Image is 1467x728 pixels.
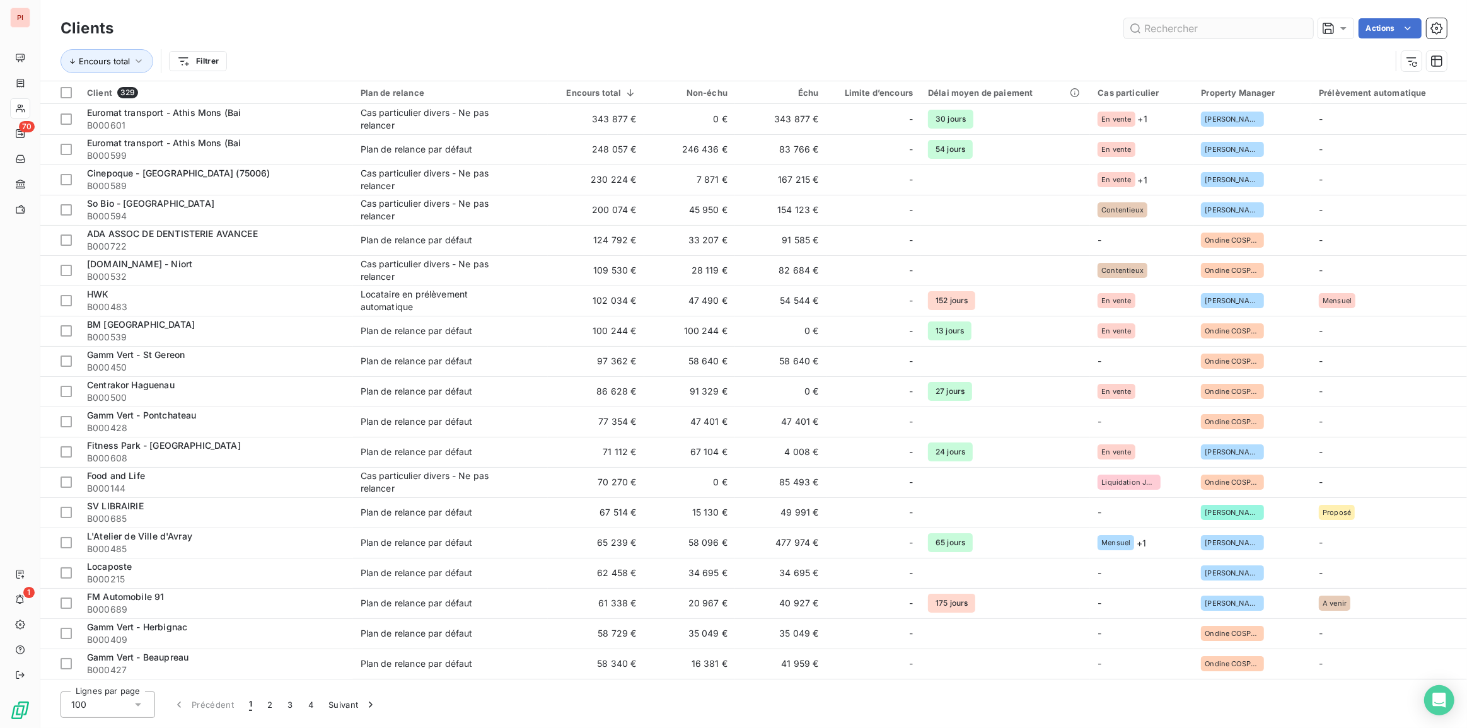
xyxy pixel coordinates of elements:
[644,588,736,618] td: 20 967 €
[644,437,736,467] td: 67 104 €
[909,476,913,488] span: -
[87,603,345,616] span: B000689
[1205,418,1260,425] span: Ondine COSPEREC
[548,255,644,286] td: 109 530 €
[909,204,913,216] span: -
[1205,267,1260,274] span: Ondine COSPEREC
[735,649,826,679] td: 41 959 €
[1137,536,1146,550] span: + 1
[1101,115,1131,123] span: En vente
[1205,509,1260,516] span: [PERSON_NAME]
[10,8,30,28] div: PI
[87,470,145,481] span: Food and Life
[735,467,826,497] td: 85 493 €
[735,679,826,709] td: 46 335 €
[1323,509,1351,516] span: Proposé
[644,497,736,528] td: 15 130 €
[548,437,644,467] td: 71 112 €
[165,691,241,718] button: Précédent
[644,195,736,225] td: 45 950 €
[1319,113,1323,124] span: -
[1319,325,1323,336] span: -
[735,346,826,376] td: 58 640 €
[87,422,345,434] span: B000428
[548,497,644,528] td: 67 514 €
[1101,448,1131,456] span: En vente
[909,113,913,125] span: -
[735,195,826,225] td: 154 123 €
[1319,446,1323,457] span: -
[87,301,345,313] span: B000483
[548,649,644,679] td: 58 340 €
[87,452,345,465] span: B000608
[1205,236,1260,244] span: Ondine COSPEREC
[87,319,195,330] span: BM [GEOGRAPHIC_DATA]
[19,121,35,132] span: 70
[1205,569,1260,577] span: [PERSON_NAME]
[928,140,973,159] span: 54 jours
[361,143,473,156] div: Plan de relance par défaut
[87,210,345,222] span: B000594
[644,649,736,679] td: 16 381 €
[1319,628,1323,638] span: -
[909,446,913,458] span: -
[301,691,321,718] button: 4
[321,691,385,718] button: Suivant
[644,679,736,709] td: 9 373 €
[1205,539,1260,546] span: [PERSON_NAME]
[652,88,728,98] div: Non-échu
[361,288,518,313] div: Locataire en prélèvement automatique
[1319,567,1323,578] span: -
[909,264,913,277] span: -
[1205,357,1260,365] span: Ondine COSPEREC
[909,173,913,186] span: -
[1319,416,1323,427] span: -
[87,119,345,132] span: B000601
[87,168,270,178] span: Cinepoque - [GEOGRAPHIC_DATA] (75006)
[361,355,473,367] div: Plan de relance par défaut
[909,385,913,398] span: -
[909,597,913,610] span: -
[361,167,518,192] div: Cas particulier divers - Ne pas relancer
[361,470,518,495] div: Cas particulier divers - Ne pas relancer
[928,291,975,310] span: 152 jours
[909,506,913,519] span: -
[644,225,736,255] td: 33 207 €
[743,88,819,98] div: Échu
[548,346,644,376] td: 97 362 €
[61,49,153,73] button: Encours total
[1101,388,1131,395] span: En vente
[735,134,826,165] td: 83 766 €
[1138,112,1147,125] span: + 1
[87,198,214,209] span: So Bio - [GEOGRAPHIC_DATA]
[87,331,345,344] span: B000539
[169,51,227,71] button: Filtrer
[1101,176,1131,183] span: En vente
[928,321,971,340] span: 13 jours
[87,500,144,511] span: SV LIBRAIRIE
[735,376,826,407] td: 0 €
[87,180,345,192] span: B000589
[1319,386,1323,396] span: -
[548,558,644,588] td: 62 458 €
[87,652,188,662] span: Gamm Vert - Beaupreau
[548,316,644,346] td: 100 244 €
[548,467,644,497] td: 70 270 €
[87,240,345,253] span: B000722
[909,355,913,367] span: -
[1205,630,1260,637] span: Ondine COSPEREC
[1101,478,1157,486] span: Liquidation Judiciaire
[87,561,132,572] span: Locaposte
[909,536,913,549] span: -
[361,88,540,98] div: Plan de relance
[10,700,30,720] img: Logo LeanPay
[548,225,644,255] td: 124 792 €
[1319,537,1323,548] span: -
[87,137,241,148] span: Euromat transport - Athis Mons (Bai
[1319,477,1323,487] span: -
[361,627,473,640] div: Plan de relance par défaut
[1319,234,1323,245] span: -
[1319,88,1459,98] div: Prélèvement automatique
[87,543,345,555] span: B000485
[644,286,736,316] td: 47 490 €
